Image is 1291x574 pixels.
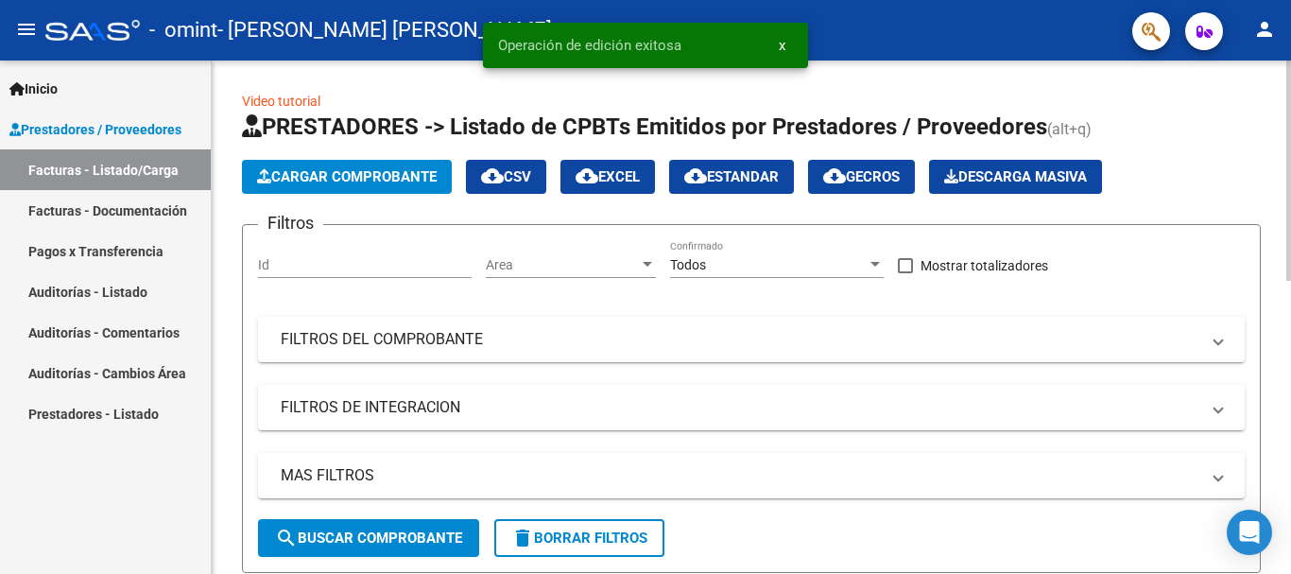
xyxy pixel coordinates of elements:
[149,9,217,51] span: - omint
[275,530,462,547] span: Buscar Comprobante
[258,317,1245,362] mat-expansion-panel-header: FILTROS DEL COMPROBANTE
[275,527,298,549] mat-icon: search
[576,168,640,185] span: EXCEL
[511,527,534,549] mat-icon: delete
[560,160,655,194] button: EXCEL
[242,160,452,194] button: Cargar Comprobante
[494,519,664,557] button: Borrar Filtros
[466,160,546,194] button: CSV
[1227,510,1272,555] div: Open Intercom Messenger
[511,530,647,547] span: Borrar Filtros
[1047,120,1092,138] span: (alt+q)
[258,453,1245,498] mat-expansion-panel-header: MAS FILTROS
[281,397,1199,418] mat-panel-title: FILTROS DE INTEGRACION
[217,9,552,51] span: - [PERSON_NAME] [PERSON_NAME]
[823,165,846,187] mat-icon: cloud_download
[242,113,1047,140] span: PRESTADORES -> Listado de CPBTs Emitidos por Prestadores / Proveedores
[281,329,1199,350] mat-panel-title: FILTROS DEL COMPROBANTE
[921,254,1048,277] span: Mostrar totalizadores
[498,36,681,55] span: Operación de edición exitosa
[670,257,706,272] span: Todos
[764,28,800,62] button: x
[257,168,437,185] span: Cargar Comprobante
[669,160,794,194] button: Estandar
[481,168,531,185] span: CSV
[808,160,915,194] button: Gecros
[1253,18,1276,41] mat-icon: person
[576,165,598,187] mat-icon: cloud_download
[258,210,323,236] h3: Filtros
[944,168,1087,185] span: Descarga Masiva
[258,519,479,557] button: Buscar Comprobante
[684,168,779,185] span: Estandar
[779,37,785,54] span: x
[481,165,504,187] mat-icon: cloud_download
[929,160,1102,194] app-download-masive: Descarga masiva de comprobantes (adjuntos)
[9,119,181,140] span: Prestadores / Proveedores
[684,165,707,187] mat-icon: cloud_download
[929,160,1102,194] button: Descarga Masiva
[823,168,900,185] span: Gecros
[15,18,38,41] mat-icon: menu
[242,94,320,109] a: Video tutorial
[258,385,1245,430] mat-expansion-panel-header: FILTROS DE INTEGRACION
[9,78,58,99] span: Inicio
[281,465,1199,486] mat-panel-title: MAS FILTROS
[486,257,639,273] span: Area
